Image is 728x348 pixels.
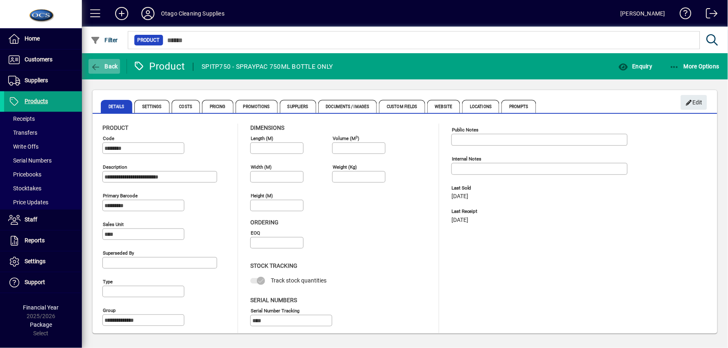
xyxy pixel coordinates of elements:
button: Back [88,59,120,74]
a: Home [4,29,82,49]
span: Settings [25,258,45,264]
mat-label: Weight (Kg) [333,164,357,170]
a: Suppliers [4,70,82,91]
span: Financial Year [23,304,59,311]
mat-label: Description [103,164,127,170]
span: Ordering [250,219,279,226]
span: Reports [25,237,45,244]
span: Dimensions [250,124,284,131]
span: Back [91,63,118,70]
span: Promotions [236,100,278,113]
a: Support [4,272,82,293]
span: Details [101,100,132,113]
span: Last Sold [451,185,574,191]
mat-label: Primary barcode [103,193,138,199]
button: Enquiry [616,59,654,74]
a: Reports [4,230,82,251]
span: Package [30,321,52,328]
a: Write Offs [4,140,82,154]
mat-label: Height (m) [251,193,273,199]
span: Prompts [501,100,536,113]
mat-label: Width (m) [251,164,272,170]
span: Stock Tracking [250,262,297,269]
span: Product [138,36,160,44]
span: Write Offs [8,143,39,150]
span: More Options [670,63,720,70]
span: Serial Numbers [8,157,52,164]
a: Customers [4,50,82,70]
span: Settings [134,100,170,113]
div: [PERSON_NAME] [621,7,665,20]
sup: 3 [356,135,358,139]
span: Receipts [8,115,35,122]
mat-label: Serial Number tracking [251,307,299,313]
mat-label: EOQ [251,230,260,236]
mat-label: Code [103,136,114,141]
a: Receipts [4,112,82,126]
span: Costs [172,100,200,113]
mat-label: Internal Notes [452,156,481,162]
button: More Options [668,59,722,74]
a: Pricebooks [4,167,82,181]
span: Pricebooks [8,171,41,178]
div: Product [133,60,185,73]
mat-label: Length (m) [251,136,273,141]
a: Transfers [4,126,82,140]
mat-label: Superseded by [103,250,134,256]
span: Suppliers [25,77,48,84]
button: Edit [681,95,707,110]
span: Support [25,279,45,285]
a: Logout [700,2,718,28]
span: [DATE] [451,217,468,224]
button: Profile [135,6,161,21]
span: Custom Fields [379,100,425,113]
span: Suppliers [280,100,316,113]
span: Locations [462,100,499,113]
a: Price Updates [4,195,82,209]
button: Add [109,6,135,21]
span: Serial Numbers [250,297,297,303]
span: Price Updates [8,199,48,206]
button: Filter [88,33,120,47]
a: Stocktakes [4,181,82,195]
span: Documents / Images [318,100,377,113]
app-page-header-button: Back [82,59,127,74]
span: Website [427,100,460,113]
mat-label: Volume (m ) [333,136,359,141]
div: Otago Cleaning Supplies [161,7,225,20]
a: Serial Numbers [4,154,82,167]
a: Settings [4,251,82,272]
div: SPITP750 - SPRAYPAC 750ML BOTTLE ONLY [202,60,333,73]
mat-label: Public Notes [452,127,479,133]
mat-label: Group [103,307,116,313]
span: Filter [91,37,118,43]
span: Enquiry [618,63,652,70]
span: Product [102,124,128,131]
span: Stocktakes [8,185,41,192]
span: Transfers [8,129,37,136]
span: Home [25,35,40,42]
mat-label: Type [103,279,113,285]
a: Knowledge Base [674,2,692,28]
span: Track stock quantities [271,277,327,284]
span: Products [25,98,48,104]
span: Staff [25,216,37,223]
span: Pricing [202,100,234,113]
span: Last Receipt [451,209,574,214]
a: Staff [4,210,82,230]
mat-label: Sales unit [103,221,124,227]
span: [DATE] [451,193,468,200]
span: Customers [25,56,52,63]
span: Edit [685,96,703,109]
